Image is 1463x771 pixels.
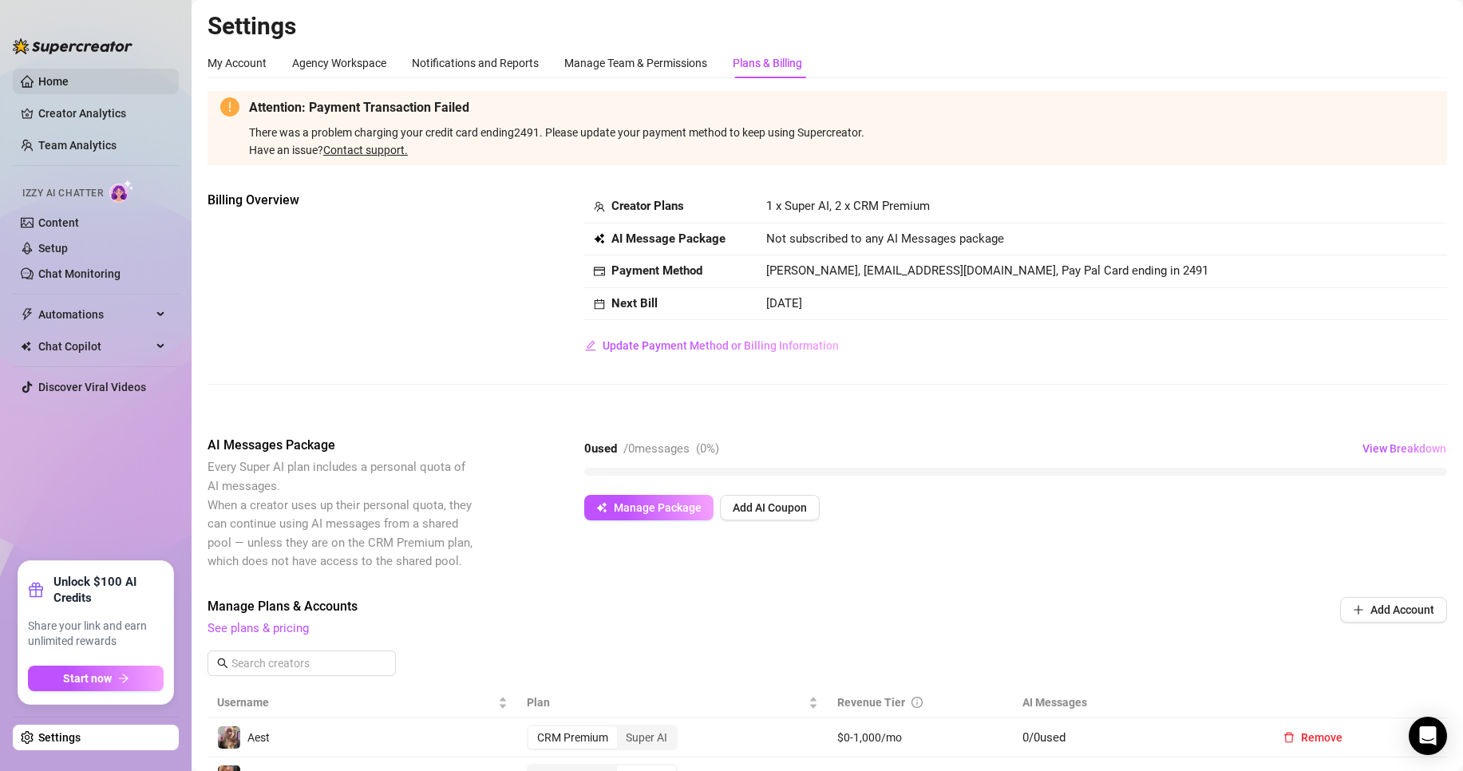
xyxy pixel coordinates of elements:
[208,436,476,455] span: AI Messages Package
[733,54,802,72] div: Plans & Billing
[594,201,605,212] span: team
[696,441,719,456] span: ( 0 %)
[38,216,79,229] a: Content
[594,266,605,277] span: credit-card
[584,333,840,358] button: Update Payment Method or Billing Information
[38,731,81,744] a: Settings
[837,696,905,709] span: Revenue Tier
[28,666,164,691] button: Start nowarrow-right
[118,673,129,684] span: arrow-right
[38,139,117,152] a: Team Analytics
[1353,604,1364,615] span: plus
[109,180,134,203] img: AI Chatter
[13,38,132,54] img: logo-BBDzfeDw.svg
[21,308,34,321] span: thunderbolt
[584,495,714,520] button: Manage Package
[292,54,386,72] div: Agency Workspace
[38,267,121,280] a: Chat Monitoring
[217,694,495,711] span: Username
[63,672,112,685] span: Start now
[22,186,103,201] span: Izzy AI Chatter
[208,597,1232,616] span: Manage Plans & Accounts
[527,694,805,711] span: Plan
[28,582,44,598] span: gift
[208,621,309,635] a: See plans & pricing
[38,75,69,88] a: Home
[218,726,240,749] img: Aest
[247,731,270,744] span: Aest
[603,339,839,352] span: Update Payment Method or Billing Information
[733,501,807,514] span: Add AI Coupon
[323,144,408,156] a: Contact support.
[617,726,676,749] div: Super AI
[208,191,476,210] span: Billing Overview
[208,54,267,72] div: My Account
[564,54,707,72] div: Manage Team & Permissions
[249,126,1434,159] span: There was a problem charging your credit card ending 2491 . Please update your payment method to ...
[249,141,1434,159] div: Have an issue?
[614,501,702,514] span: Manage Package
[1301,731,1342,744] span: Remove
[28,619,164,650] span: Share your link and earn unlimited rewards
[766,263,1208,278] span: [PERSON_NAME], [EMAIL_ADDRESS][DOMAIN_NAME], Pay Pal Card ending in 2491
[1370,603,1434,616] span: Add Account
[611,231,726,246] strong: AI Message Package
[611,263,702,278] strong: Payment Method
[1362,436,1447,461] button: View Breakdown
[611,199,684,213] strong: Creator Plans
[38,334,152,359] span: Chat Copilot
[1340,597,1447,623] button: Add Account
[208,687,517,718] th: Username
[585,340,596,351] span: edit
[217,658,228,669] span: search
[611,296,658,310] strong: Next Bill
[220,97,239,117] span: exclamation-circle
[38,302,152,327] span: Automations
[528,726,617,749] div: CRM Premium
[1283,732,1295,743] span: delete
[1409,717,1447,755] div: Open Intercom Messenger
[720,495,820,520] button: Add AI Coupon
[21,341,31,352] img: Chat Copilot
[1013,687,1261,718] th: AI Messages
[911,697,923,708] span: info-circle
[527,725,678,750] div: segmented control
[517,687,827,718] th: Plan
[208,11,1447,42] h2: Settings
[53,574,164,606] strong: Unlock $100 AI Credits
[249,100,469,115] strong: Attention: Payment Transaction Failed
[766,199,930,213] span: 1 x Super AI, 2 x CRM Premium
[38,381,146,393] a: Discover Viral Videos
[1022,730,1066,745] span: 0 / 0 used
[1362,442,1446,455] span: View Breakdown
[623,441,690,456] span: / 0 messages
[594,299,605,310] span: calendar
[38,101,166,126] a: Creator Analytics
[584,441,617,456] strong: 0 used
[208,460,473,568] span: Every Super AI plan includes a personal quota of AI messages. When a creator uses up their person...
[231,654,374,672] input: Search creators
[1271,725,1355,750] button: Remove
[828,718,1014,757] td: $0-1,000/mo
[766,230,1004,249] span: Not subscribed to any AI Messages package
[412,54,539,72] div: Notifications and Reports
[766,296,802,310] span: [DATE]
[38,242,68,255] a: Setup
